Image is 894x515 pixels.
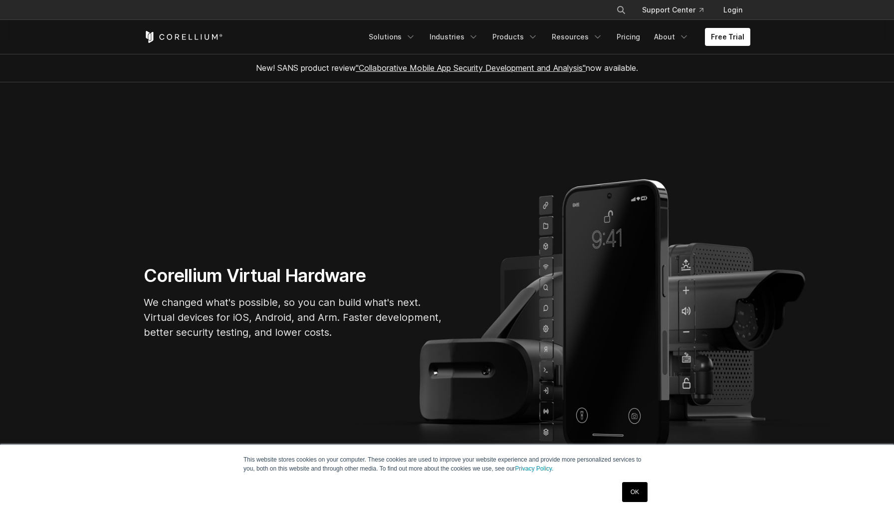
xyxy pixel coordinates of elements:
[515,465,553,472] a: Privacy Policy.
[356,63,586,73] a: "Collaborative Mobile App Security Development and Analysis"
[604,1,750,19] div: Navigation Menu
[546,28,609,46] a: Resources
[612,1,630,19] button: Search
[648,28,695,46] a: About
[611,28,646,46] a: Pricing
[634,1,711,19] a: Support Center
[486,28,544,46] a: Products
[144,31,223,43] a: Corellium Home
[144,295,443,340] p: We changed what's possible, so you can build what's next. Virtual devices for iOS, Android, and A...
[144,264,443,287] h1: Corellium Virtual Hardware
[256,63,638,73] span: New! SANS product review now available.
[243,455,651,473] p: This website stores cookies on your computer. These cookies are used to improve your website expe...
[363,28,750,46] div: Navigation Menu
[705,28,750,46] a: Free Trial
[363,28,422,46] a: Solutions
[715,1,750,19] a: Login
[622,482,648,502] a: OK
[424,28,484,46] a: Industries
